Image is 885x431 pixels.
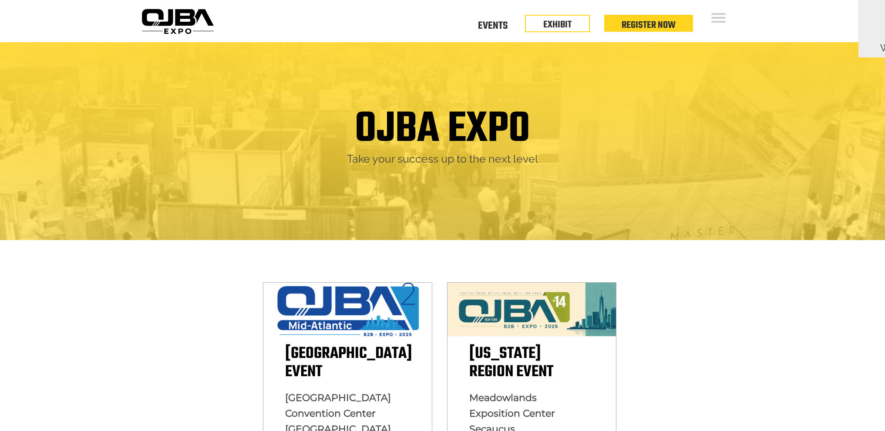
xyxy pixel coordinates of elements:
[622,18,676,33] a: Register Now
[469,341,553,384] span: [US_STATE] Region Event
[145,152,741,166] h2: Take your success up to the next level
[543,17,572,32] a: EXHIBIT
[285,341,412,384] span: [GEOGRAPHIC_DATA] Event
[355,107,530,152] h1: OJBA EXPO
